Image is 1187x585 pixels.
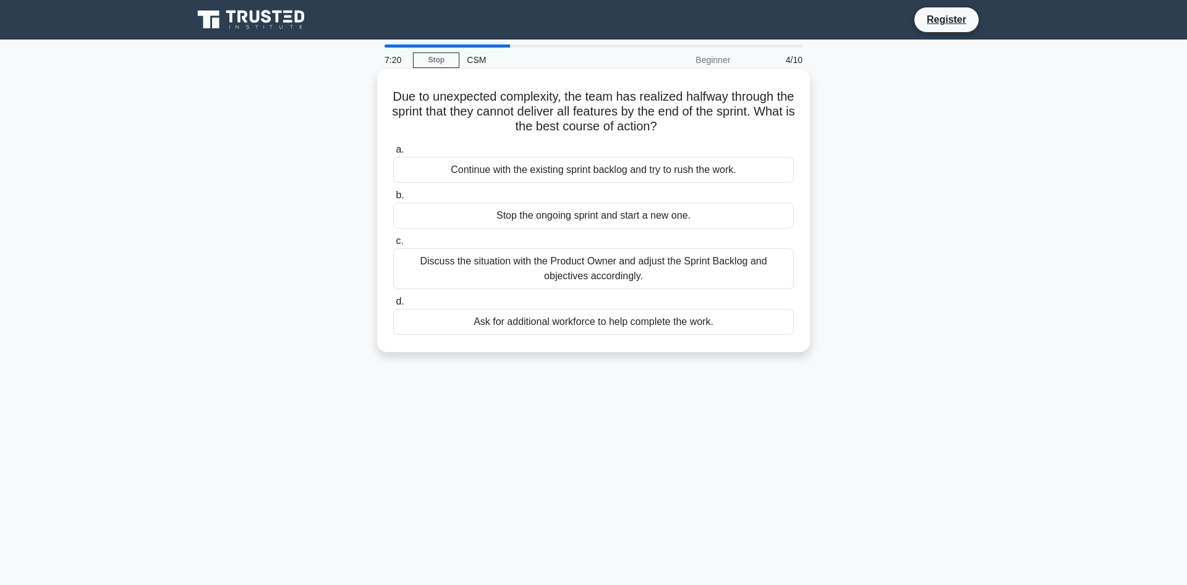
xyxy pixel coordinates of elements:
div: Continue with the existing sprint backlog and try to rush the work. [393,157,794,183]
span: a. [396,144,404,154]
div: 7:20 [377,48,413,72]
div: Beginner [629,48,738,72]
span: b. [396,190,404,200]
div: Discuss the situation with the Product Owner and adjust the Sprint Backlog and objectives accordi... [393,248,794,289]
span: c. [396,235,403,246]
a: Register [919,12,974,27]
h5: Due to unexpected complexity, the team has realized halfway through the sprint that they cannot d... [392,89,795,135]
span: d. [396,296,404,306]
a: Stop [413,53,459,68]
div: 4/10 [738,48,810,72]
div: CSM [459,48,629,72]
div: Ask for additional workforce to help complete the work. [393,309,794,335]
div: Stop the ongoing sprint and start a new one. [393,203,794,229]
